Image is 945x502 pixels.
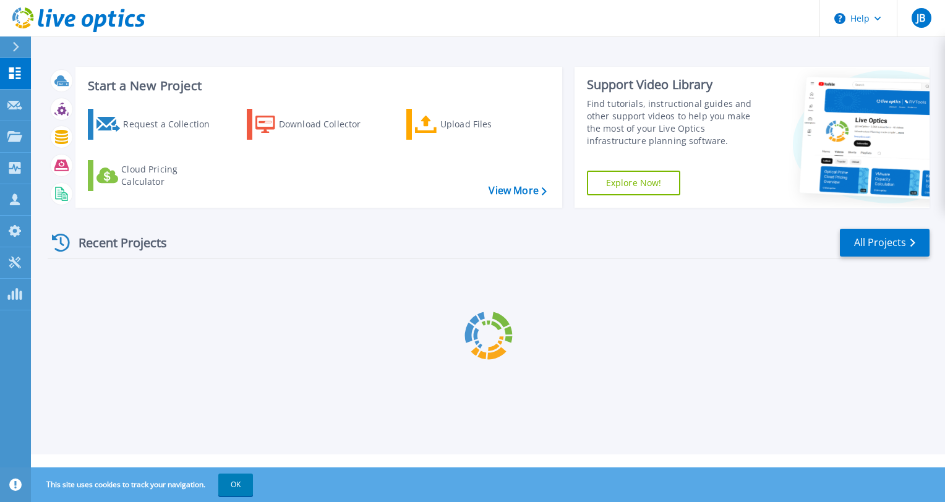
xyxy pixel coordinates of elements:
a: Explore Now! [587,171,681,195]
a: Download Collector [247,109,385,140]
a: All Projects [840,229,930,257]
a: Upload Files [406,109,544,140]
h3: Start a New Project [88,79,546,93]
div: Download Collector [279,112,378,137]
div: Cloud Pricing Calculator [121,163,220,188]
div: Recent Projects [48,228,184,258]
div: Support Video Library [587,77,765,93]
div: Request a Collection [123,112,222,137]
span: JB [917,13,925,23]
div: Find tutorials, instructional guides and other support videos to help you make the most of your L... [587,98,765,147]
a: View More [489,185,546,197]
button: OK [218,474,253,496]
a: Cloud Pricing Calculator [88,160,226,191]
span: This site uses cookies to track your navigation. [34,474,253,496]
a: Request a Collection [88,109,226,140]
div: Upload Files [440,112,539,137]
